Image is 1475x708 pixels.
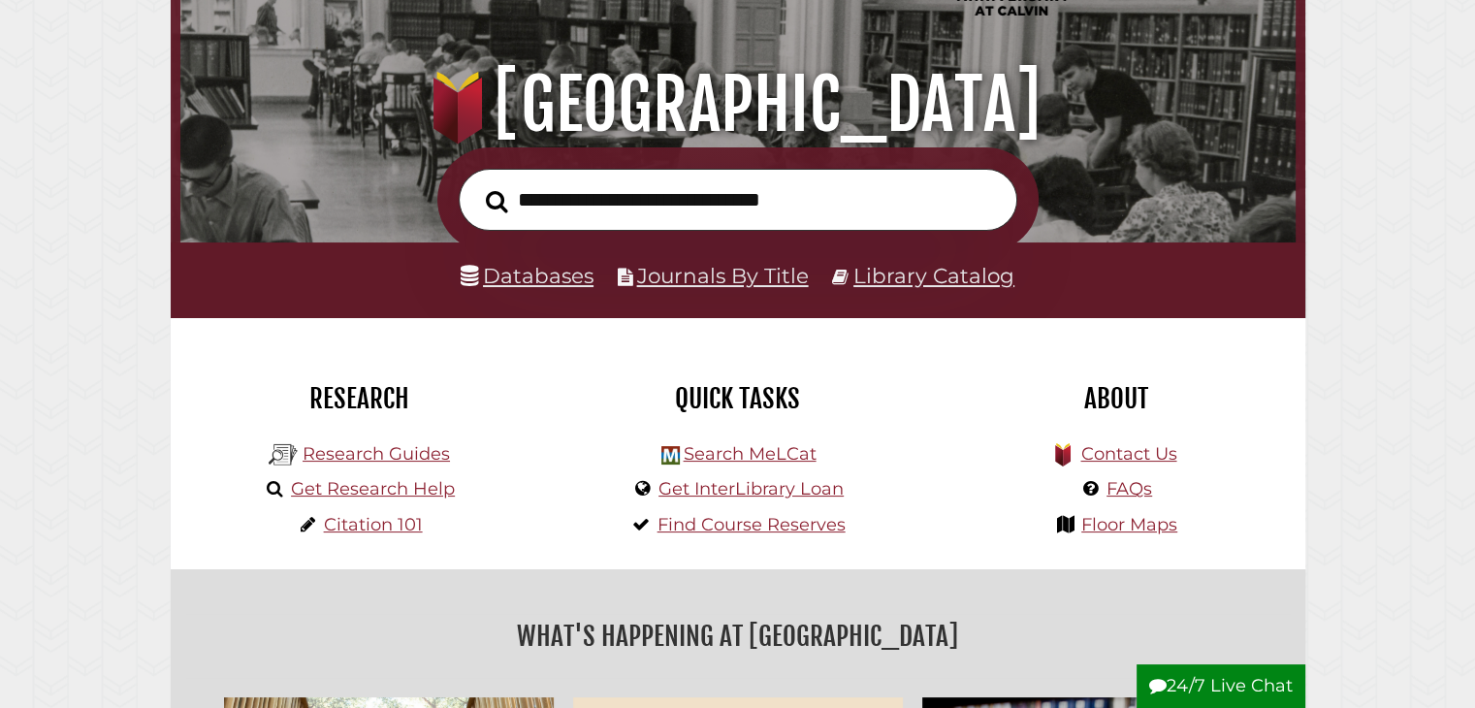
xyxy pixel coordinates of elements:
[291,478,455,499] a: Get Research Help
[1081,514,1177,535] a: Floor Maps
[1106,478,1152,499] a: FAQs
[853,263,1014,288] a: Library Catalog
[476,184,518,218] button: Search
[185,382,534,415] h2: Research
[658,478,844,499] a: Get InterLibrary Loan
[942,382,1291,415] h2: About
[324,514,423,535] a: Citation 101
[637,263,809,288] a: Journals By Title
[683,443,816,465] a: Search MeLCat
[1080,443,1176,465] a: Contact Us
[185,614,1291,659] h2: What's Happening at [GEOGRAPHIC_DATA]
[486,189,508,212] i: Search
[563,382,913,415] h2: Quick Tasks
[657,514,846,535] a: Find Course Reserves
[461,263,593,288] a: Databases
[303,443,450,465] a: Research Guides
[269,440,298,469] img: Hekman Library Logo
[202,62,1272,147] h1: [GEOGRAPHIC_DATA]
[661,446,680,465] img: Hekman Library Logo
